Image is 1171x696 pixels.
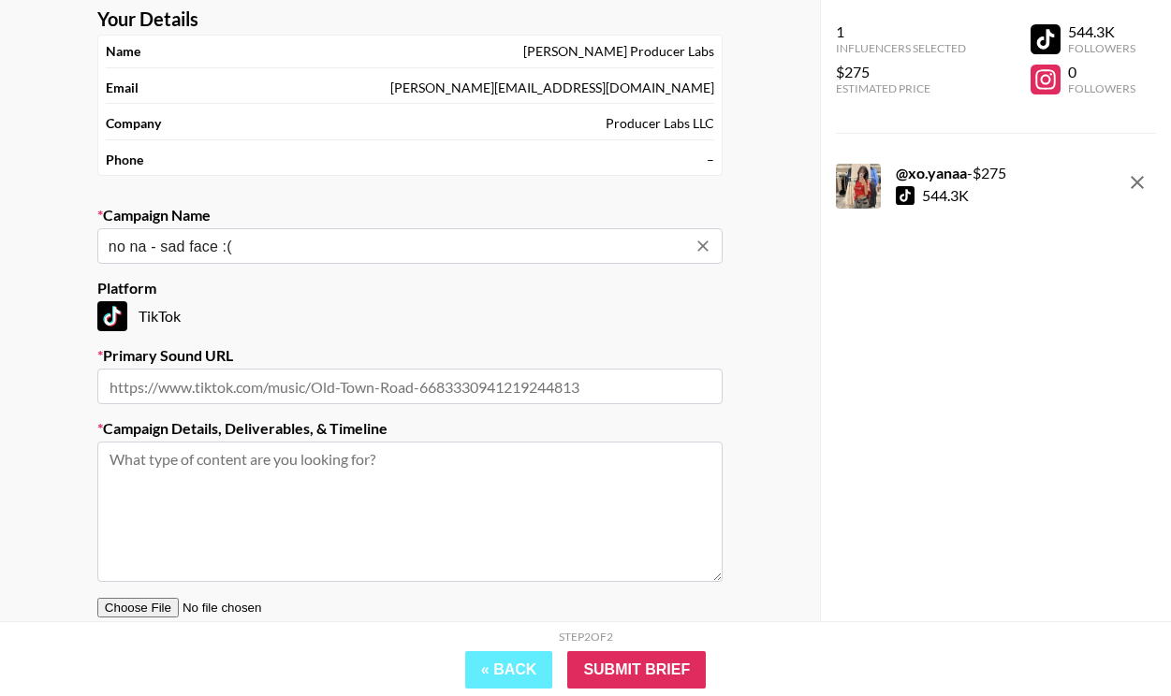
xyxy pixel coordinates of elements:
[1068,41,1135,55] div: Followers
[97,301,723,331] div: TikTok
[836,81,966,95] div: Estimated Price
[922,186,969,205] div: 544.3K
[106,80,139,96] strong: Email
[1119,164,1156,201] button: remove
[559,630,613,644] div: Step 2 of 2
[1068,22,1135,41] div: 544.3K
[97,419,723,438] label: Campaign Details, Deliverables, & Timeline
[1068,63,1135,81] div: 0
[1068,81,1135,95] div: Followers
[97,279,723,297] label: Platform
[97,346,723,365] label: Primary Sound URL
[836,63,966,81] div: $275
[106,43,140,60] strong: Name
[896,164,1006,182] div: - $ 275
[390,80,714,96] div: [PERSON_NAME][EMAIL_ADDRESS][DOMAIN_NAME]
[896,164,967,181] strong: @ xo.yanaa
[97,7,198,31] strong: Your Details
[707,152,714,168] div: –
[606,115,714,132] div: Producer Labs LLC
[836,22,966,41] div: 1
[465,651,553,689] button: « Back
[109,236,686,257] input: Old Town Road - Lil Nas X + Billy Ray Cyrus
[97,301,127,331] img: TikTok
[97,206,723,225] label: Campaign Name
[836,41,966,55] div: Influencers Selected
[106,115,161,132] strong: Company
[690,233,716,259] button: Clear
[1077,602,1149,674] iframe: Drift Widget Chat Controller
[567,651,706,689] input: Submit Brief
[523,43,714,60] div: [PERSON_NAME] Producer Labs
[106,152,143,168] strong: Phone
[97,369,723,404] input: https://www.tiktok.com/music/Old-Town-Road-6683330941219244813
